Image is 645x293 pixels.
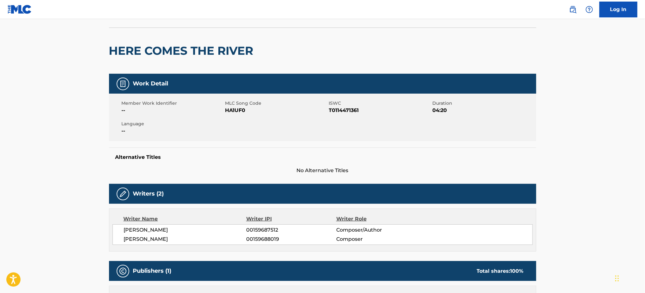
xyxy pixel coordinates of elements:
[615,269,619,288] div: Drag
[583,3,596,16] div: Help
[569,6,577,13] img: search
[8,5,32,14] img: MLC Logo
[225,107,327,114] span: HA1UF0
[225,100,327,107] span: MLC Song Code
[133,190,164,197] h5: Writers (2)
[433,100,535,107] span: Duration
[122,100,224,107] span: Member Work Identifier
[586,6,593,13] img: help
[613,263,645,293] iframe: Chat Widget
[119,80,127,88] img: Work Detail
[122,127,224,135] span: --
[246,235,336,243] span: 00159688019
[329,107,431,114] span: T0114471361
[329,100,431,107] span: ISWC
[133,80,168,87] h5: Work Detail
[477,267,524,275] div: Total shares:
[109,44,257,58] h2: HERE COMES THE RIVER
[567,3,579,16] a: Public Search
[510,268,524,274] span: 100 %
[124,235,246,243] span: [PERSON_NAME]
[336,215,418,223] div: Writer Role
[119,190,127,198] img: Writers
[246,215,336,223] div: Writer IPI
[124,215,246,223] div: Writer Name
[133,267,172,275] h5: Publishers (1)
[122,107,224,114] span: --
[124,226,246,234] span: [PERSON_NAME]
[599,2,637,17] a: Log In
[119,267,127,275] img: Publishers
[246,226,336,234] span: 00159687512
[122,121,224,127] span: Language
[433,107,535,114] span: 04:20
[109,167,536,174] span: No Alternative Titles
[336,226,418,234] span: Composer/Author
[336,235,418,243] span: Composer
[115,154,530,160] h5: Alternative Titles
